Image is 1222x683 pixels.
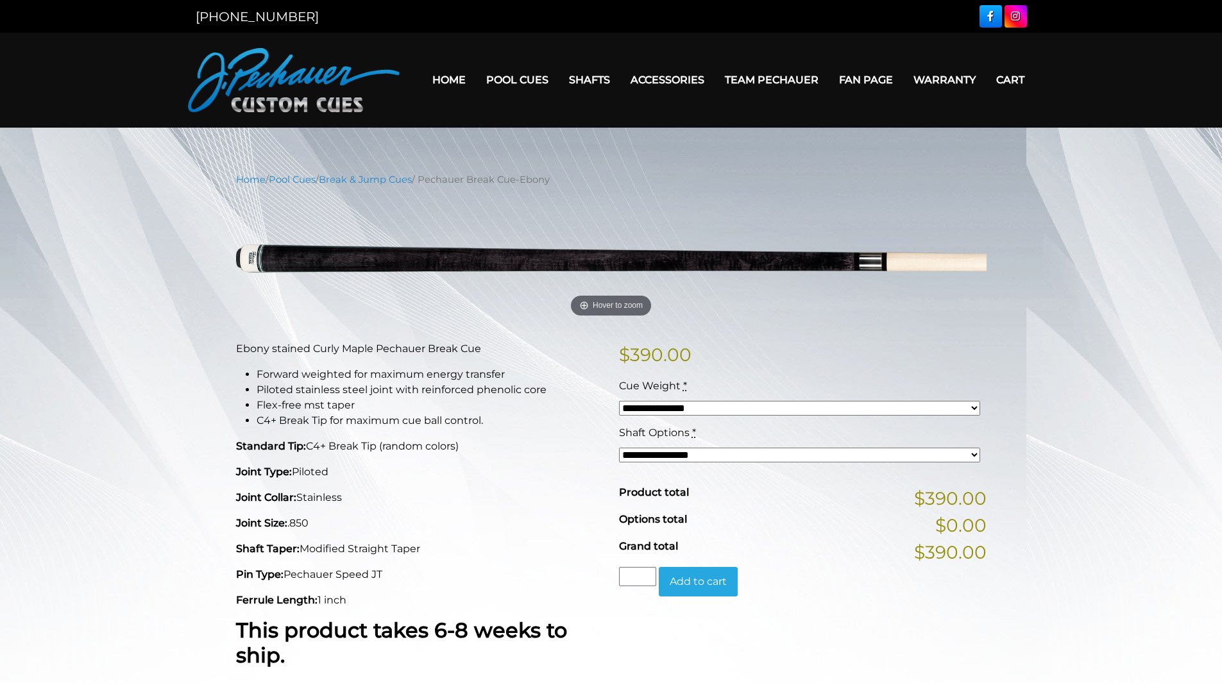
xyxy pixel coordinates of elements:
[236,517,287,529] strong: Joint Size:
[236,490,604,505] p: Stainless
[236,196,987,321] img: pechauer-break-ebony-new.png
[659,567,738,596] button: Add to cart
[236,618,567,667] strong: This product takes 6-8 weeks to ship.
[236,516,604,531] p: .850
[257,398,604,413] li: Flex-free mst taper
[620,63,715,96] a: Accessories
[236,439,604,454] p: C4+ Break Tip (random colors)
[236,541,604,557] p: Modified Straight Taper
[559,63,620,96] a: Shafts
[236,491,296,503] strong: Joint Collar:
[236,174,266,185] a: Home
[236,593,604,608] p: 1 inch
[257,413,604,428] li: C4+ Break Tip for maximum cue ball control.
[236,173,987,187] nav: Breadcrumb
[935,512,987,539] span: $0.00
[914,485,987,512] span: $390.00
[619,344,630,366] span: $
[257,367,604,382] li: Forward weighted for maximum energy transfer
[196,9,319,24] a: [PHONE_NUMBER]
[236,466,292,478] strong: Joint Type:
[619,380,681,392] span: Cue Weight
[903,63,986,96] a: Warranty
[619,344,692,366] bdi: 390.00
[422,63,476,96] a: Home
[914,539,987,566] span: $390.00
[986,63,1035,96] a: Cart
[236,440,306,452] strong: Standard Tip:
[269,174,316,185] a: Pool Cues
[683,380,687,392] abbr: required
[715,63,829,96] a: Team Pechauer
[319,174,412,185] a: Break & Jump Cues
[236,464,604,480] p: Piloted
[257,382,604,398] li: Piloted stainless steel joint with reinforced phenolic core
[236,196,987,321] a: Hover to zoom
[619,486,689,498] span: Product total
[476,63,559,96] a: Pool Cues
[236,567,604,582] p: Pechauer Speed JT
[619,567,656,586] input: Product quantity
[236,568,284,580] strong: Pin Type:
[188,48,400,112] img: Pechauer Custom Cues
[829,63,903,96] a: Fan Page
[619,540,678,552] span: Grand total
[236,543,300,555] strong: Shaft Taper:
[619,426,690,439] span: Shaft Options
[236,341,604,357] p: Ebony stained Curly Maple Pechauer Break Cue
[236,594,318,606] strong: Ferrule Length:
[619,513,687,525] span: Options total
[692,426,696,439] abbr: required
